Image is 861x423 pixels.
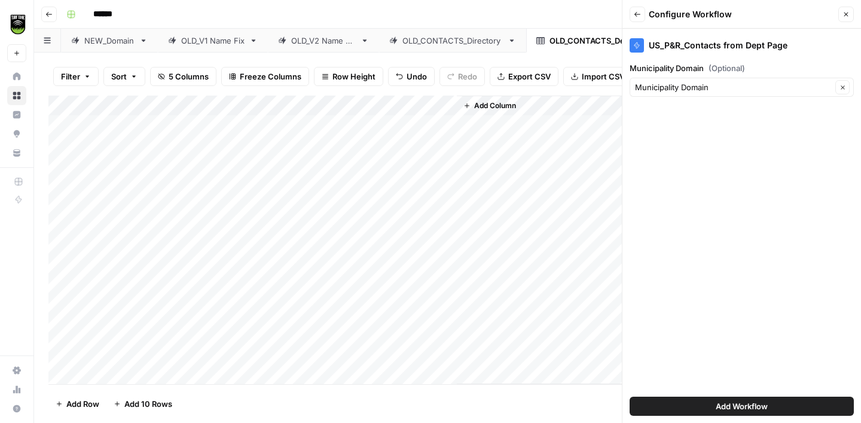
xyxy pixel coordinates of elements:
[526,29,676,53] a: OLD_CONTACTS_Dept page
[7,14,29,35] img: Turf Tank - Data Team Logo
[268,29,379,53] a: OLD_V2 Name Fix
[7,143,26,163] a: Your Data
[158,29,268,53] a: OLD_V1 Name Fix
[7,67,26,86] a: Home
[103,67,145,86] button: Sort
[169,70,209,82] span: 5 Columns
[106,394,179,413] button: Add 10 Rows
[508,70,551,82] span: Export CSV
[221,67,309,86] button: Freeze Columns
[181,35,245,47] div: OLD_V1 Name Fix
[379,29,526,53] a: OLD_CONTACTS_Directory
[7,105,26,124] a: Insights
[716,400,768,412] span: Add Workflow
[474,100,516,111] span: Add Column
[7,124,26,143] a: Opportunities
[563,67,633,86] button: Import CSV
[53,67,99,86] button: Filter
[709,62,745,74] span: (Optional)
[7,380,26,399] a: Usage
[635,81,832,93] input: Municipality Domain
[402,35,503,47] div: OLD_CONTACTS_Directory
[84,35,135,47] div: NEW_Domain
[332,70,375,82] span: Row Height
[7,361,26,380] a: Settings
[459,98,521,114] button: Add Column
[61,29,158,53] a: NEW_Domain
[48,394,106,413] button: Add Row
[582,70,625,82] span: Import CSV
[7,86,26,105] a: Browse
[61,70,80,82] span: Filter
[240,70,301,82] span: Freeze Columns
[407,70,427,82] span: Undo
[549,35,653,47] div: OLD_CONTACTS_Dept page
[490,67,558,86] button: Export CSV
[124,398,172,410] span: Add 10 Rows
[388,67,435,86] button: Undo
[291,35,356,47] div: OLD_V2 Name Fix
[630,38,854,53] div: US_P&R_Contacts from Dept Page
[314,67,383,86] button: Row Height
[458,70,477,82] span: Redo
[150,67,216,86] button: 5 Columns
[630,397,854,416] button: Add Workflow
[111,70,127,82] span: Sort
[7,10,26,39] button: Workspace: Turf Tank - Data Team
[630,62,854,74] label: Municipality Domain
[7,399,26,418] button: Help + Support
[66,398,99,410] span: Add Row
[439,67,485,86] button: Redo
